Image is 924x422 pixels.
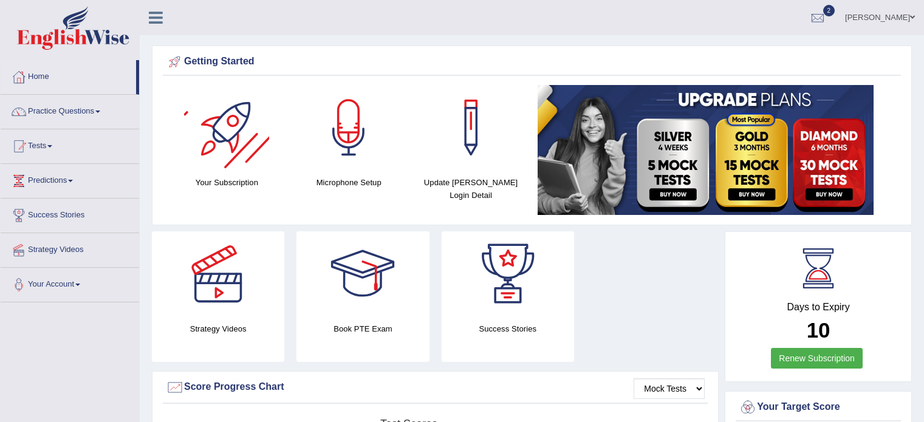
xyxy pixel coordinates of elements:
a: Predictions [1,164,139,194]
a: Your Account [1,268,139,298]
a: Success Stories [1,199,139,229]
a: Practice Questions [1,95,139,125]
span: 2 [823,5,835,16]
a: Renew Subscription [771,348,863,369]
div: Getting Started [166,53,898,71]
h4: Your Subscription [172,176,282,189]
h4: Microphone Setup [294,176,404,189]
b: 10 [807,318,830,342]
a: Home [1,60,136,90]
a: Tests [1,129,139,160]
h4: Update [PERSON_NAME] Login Detail [416,176,526,202]
div: Your Target Score [739,398,898,417]
div: Score Progress Chart [166,378,705,396]
h4: Book PTE Exam [296,322,429,335]
img: small5.jpg [538,85,874,215]
h4: Strategy Videos [152,322,284,335]
h4: Days to Expiry [739,302,898,313]
h4: Success Stories [442,322,574,335]
a: Strategy Videos [1,233,139,264]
